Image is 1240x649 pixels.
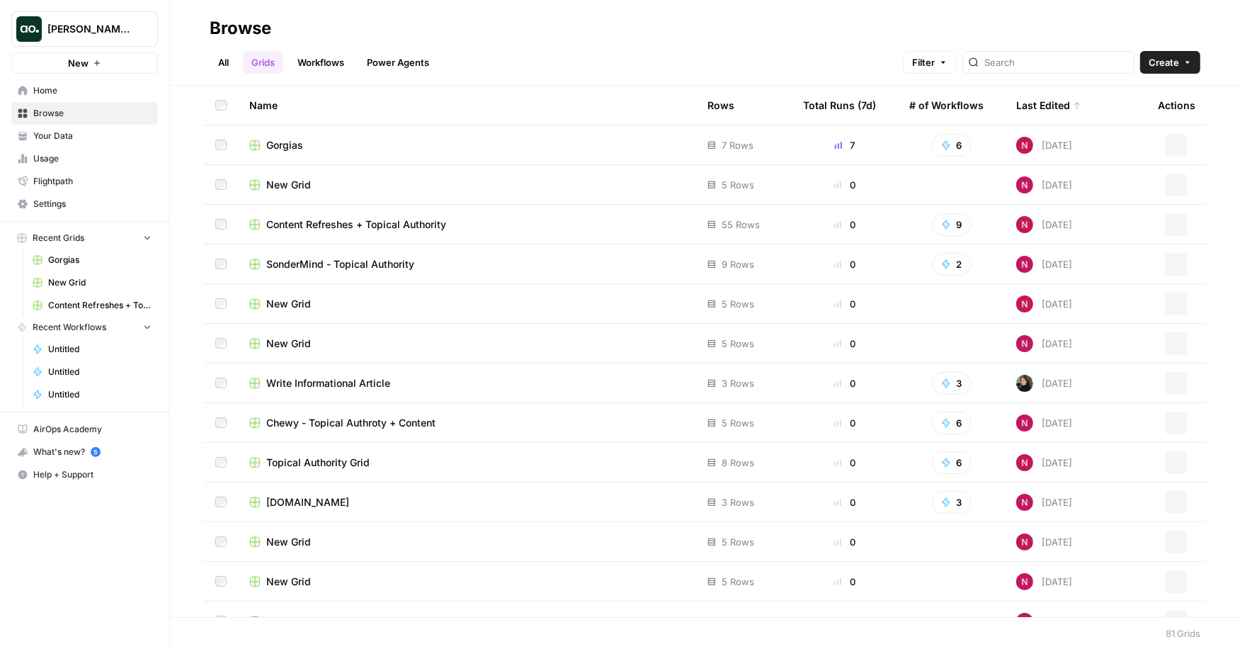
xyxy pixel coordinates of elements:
[11,463,158,486] button: Help + Support
[707,86,734,125] div: Rows
[33,198,152,210] span: Settings
[266,535,311,549] span: New Grid
[1016,216,1072,233] div: [DATE]
[1016,375,1072,392] div: [DATE]
[33,84,152,97] span: Home
[26,249,158,271] a: Gorgias
[11,170,158,193] a: Flightpath
[1016,335,1033,352] img: 809rsgs8fojgkhnibtwc28oh1nli
[1016,137,1033,154] img: 809rsgs8fojgkhnibtwc28oh1nli
[1016,534,1072,551] div: [DATE]
[803,456,887,470] div: 0
[1016,335,1072,352] div: [DATE]
[26,294,158,317] a: Content Refreshes + Topical Authority
[803,535,887,549] div: 0
[1016,414,1033,431] img: 809rsgs8fojgkhnibtwc28oh1nli
[1016,494,1072,511] div: [DATE]
[249,257,685,271] a: SonderMind - Topical Authority
[984,55,1128,69] input: Search
[1016,216,1033,233] img: 809rsgs8fojgkhnibtwc28oh1nli
[11,193,158,215] a: Settings
[11,147,158,170] a: Usage
[1016,613,1033,630] img: 809rsgs8fojgkhnibtwc28oh1nli
[803,337,887,351] div: 0
[722,297,754,311] span: 5 Rows
[33,107,152,120] span: Browse
[909,86,984,125] div: # of Workflows
[722,376,754,390] span: 3 Rows
[11,441,158,463] button: What's new? 5
[11,102,158,125] a: Browse
[932,491,972,514] button: 3
[47,22,133,36] span: [PERSON_NAME]'s Workspace
[26,383,158,406] a: Untitled
[722,218,760,232] span: 55 Rows
[1016,414,1072,431] div: [DATE]
[1016,176,1072,193] div: [DATE]
[249,297,685,311] a: New Grid
[722,575,754,589] span: 5 Rows
[249,614,685,628] a: New Grid
[1016,494,1033,511] img: 809rsgs8fojgkhnibtwc28oh1nli
[932,451,972,474] button: 6
[33,152,152,165] span: Usage
[11,418,158,441] a: AirOps Academy
[903,51,957,74] button: Filter
[249,138,685,152] a: Gorgias
[11,317,158,338] button: Recent Workflows
[722,178,754,192] span: 5 Rows
[249,456,685,470] a: Topical Authority Grid
[33,130,152,142] span: Your Data
[932,134,972,157] button: 6
[33,468,152,481] span: Help + Support
[1016,176,1033,193] img: 809rsgs8fojgkhnibtwc28oh1nli
[33,423,152,436] span: AirOps Academy
[48,299,152,312] span: Content Refreshes + Topical Authority
[249,178,685,192] a: New Grid
[1016,534,1033,551] img: 809rsgs8fojgkhnibtwc28oh1nli
[249,416,685,430] a: Chewy - Topical Authroty + Content
[26,338,158,361] a: Untitled
[48,388,152,401] span: Untitled
[1016,573,1072,590] div: [DATE]
[1016,454,1072,471] div: [DATE]
[249,337,685,351] a: New Grid
[912,55,935,69] span: Filter
[1016,613,1072,630] div: [DATE]
[1140,51,1200,74] button: Create
[803,416,887,430] div: 0
[249,376,685,390] a: Write Informational Article
[803,495,887,509] div: 0
[266,178,311,192] span: New Grid
[1016,375,1033,392] img: eoqc67reg7z2luvnwhy7wyvdqmsw
[93,448,97,456] text: 5
[266,257,414,271] span: SonderMind - Topical Authority
[266,495,349,509] span: [DOMAIN_NAME]
[803,178,887,192] div: 0
[358,51,438,74] a: Power Agents
[722,535,754,549] span: 5 Rows
[266,614,311,628] span: New Grid
[803,614,887,628] div: 0
[266,376,390,390] span: Write Informational Article
[249,86,685,125] div: Name
[803,257,887,271] div: 0
[33,321,106,334] span: Recent Workflows
[1016,256,1033,273] img: 809rsgs8fojgkhnibtwc28oh1nli
[91,447,101,457] a: 5
[26,271,158,294] a: New Grid
[722,337,754,351] span: 5 Rows
[1016,454,1033,471] img: 809rsgs8fojgkhnibtwc28oh1nli
[266,297,311,311] span: New Grid
[48,276,152,289] span: New Grid
[266,138,303,152] span: Gorgias
[722,257,754,271] span: 9 Rows
[210,17,271,40] div: Browse
[48,254,152,266] span: Gorgias
[266,416,436,430] span: Chewy - Topical Authroty + Content
[11,227,158,249] button: Recent Grids
[803,86,876,125] div: Total Runs (7d)
[266,456,370,470] span: Topical Authority Grid
[1016,295,1072,312] div: [DATE]
[289,51,353,74] a: Workflows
